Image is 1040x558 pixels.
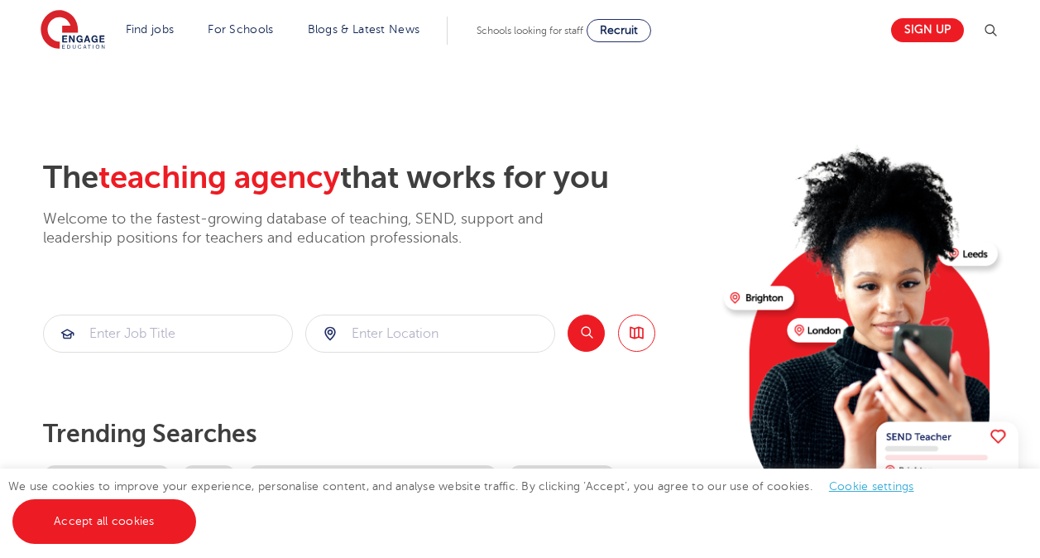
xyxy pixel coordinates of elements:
a: Register with us [508,465,616,489]
p: Welcome to the fastest-growing database of teaching, SEND, support and leadership positions for t... [43,209,589,248]
img: Engage Education [41,10,105,51]
div: Submit [305,315,555,353]
a: Benefits of working with Engage Education [247,465,498,489]
a: Find jobs [126,23,175,36]
span: teaching agency [98,160,340,195]
p: Trending searches [43,419,711,449]
input: Submit [306,315,554,352]
a: Sign up [891,18,964,42]
h2: The that works for you [43,159,711,197]
a: Cookie settings [829,480,914,493]
a: SEND [181,465,237,489]
div: Submit [43,315,293,353]
span: Recruit [600,24,638,36]
a: Recruit [587,19,651,42]
input: Submit [44,315,292,352]
button: Search [568,315,605,352]
a: Teaching Vacancies [43,465,171,489]
a: For Schools [208,23,273,36]
a: Accept all cookies [12,499,196,544]
a: Blogs & Latest News [308,23,420,36]
span: Schools looking for staff [477,25,583,36]
span: We use cookies to improve your experience, personalise content, and analyse website traffic. By c... [8,480,931,527]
